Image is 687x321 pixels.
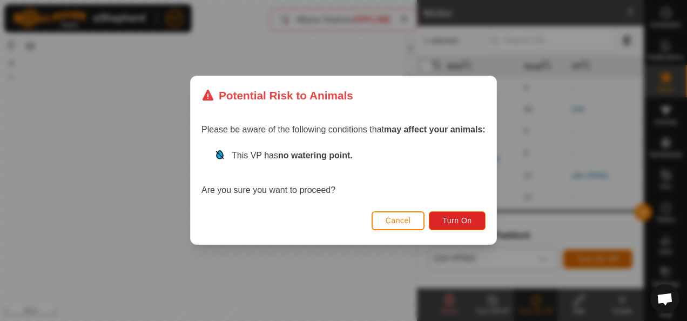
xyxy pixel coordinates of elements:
[443,217,472,225] span: Turn On
[429,211,486,230] button: Turn On
[201,125,486,135] span: Please be aware of the following conditions that
[384,125,486,135] strong: may affect your animals:
[232,151,353,160] span: This VP has
[650,284,679,313] div: Open chat
[386,217,411,225] span: Cancel
[278,151,353,160] strong: no watering point.
[201,87,353,104] div: Potential Risk to Animals
[201,150,486,197] div: Are you sure you want to proceed?
[372,211,425,230] button: Cancel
